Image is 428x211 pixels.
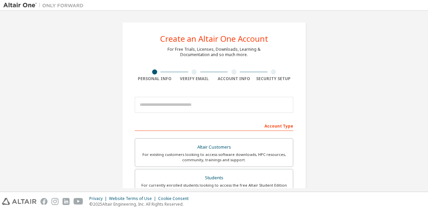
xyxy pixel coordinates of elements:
img: instagram.svg [51,198,59,205]
div: Verify Email [175,76,214,81]
img: facebook.svg [40,198,47,205]
img: altair_logo.svg [2,198,36,205]
p: © 2025 Altair Engineering, Inc. All Rights Reserved. [89,201,193,207]
div: For existing customers looking to access software downloads, HPC resources, community, trainings ... [139,152,289,163]
div: For Free Trials, Licenses, Downloads, Learning & Documentation and so much more. [168,47,260,57]
div: For currently enrolled students looking to access the free Altair Student Edition bundle and all ... [139,183,289,193]
div: Personal Info [135,76,175,81]
div: Privacy [89,196,109,201]
div: Security Setup [254,76,294,81]
div: Website Terms of Use [109,196,158,201]
div: Account Type [135,120,293,131]
img: Altair One [3,2,87,9]
div: Create an Altair One Account [160,35,268,43]
div: Cookie Consent [158,196,193,201]
div: Students [139,173,289,183]
img: linkedin.svg [63,198,70,205]
div: Account Info [214,76,254,81]
img: youtube.svg [74,198,83,205]
div: Altair Customers [139,143,289,152]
